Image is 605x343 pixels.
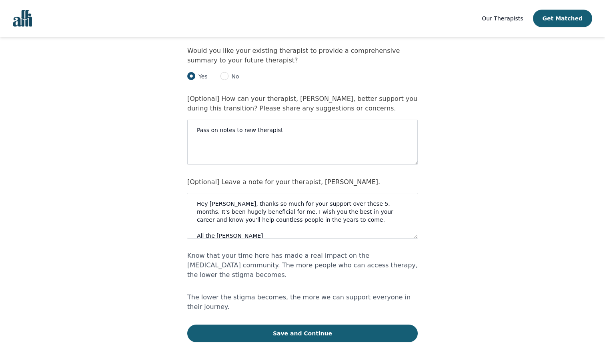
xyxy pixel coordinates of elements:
textarea: Pass on notes to new therapist [187,120,418,164]
p: Yes [195,72,208,80]
label: Would you like your existing therapist to provide a comprehensive summary to your future therapist? [187,47,400,64]
a: Our Therapists [482,14,523,23]
span: Our Therapists [482,15,523,22]
label: [Optional] Leave a note for your therapist, [PERSON_NAME]. [187,178,380,186]
button: Save and Continue [187,325,418,342]
p: The lower the stigma becomes, the more we can support everyone in their journey. [187,293,418,312]
p: No [228,72,239,80]
img: alli logo [13,10,32,27]
label: [Optional] How can your therapist, [PERSON_NAME], better support you during this transition? Plea... [187,95,417,112]
textarea: Hey [PERSON_NAME], thanks so much for your support over these 5. months. It's been hugely benefic... [187,193,418,238]
p: Know that your time here has made a real impact on the [MEDICAL_DATA] community. The more people ... [187,251,418,280]
button: Get Matched [533,10,592,27]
